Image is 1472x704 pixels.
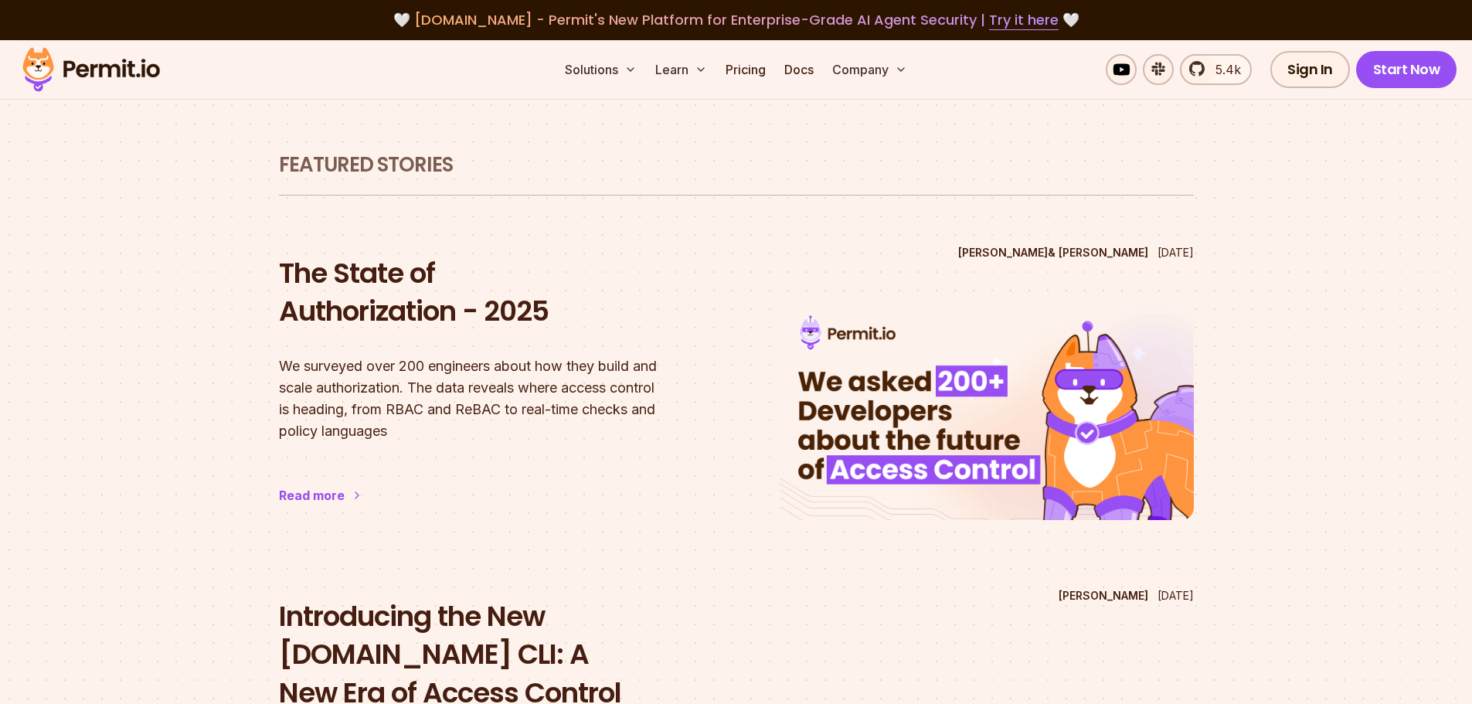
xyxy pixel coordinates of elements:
[414,10,1059,29] span: [DOMAIN_NAME] - Permit's New Platform for Enterprise-Grade AI Agent Security |
[649,54,713,85] button: Learn
[958,245,1148,260] p: [PERSON_NAME] & [PERSON_NAME]
[1180,54,1252,85] a: 5.4k
[1270,51,1350,88] a: Sign In
[279,355,693,442] p: We surveyed over 200 engineers about how they build and scale authorization. The data reveals whe...
[37,9,1435,31] div: 🤍 🤍
[279,151,1194,179] h1: Featured Stories
[279,486,345,505] div: Read more
[279,254,693,331] h2: The State of Authorization - 2025
[1059,588,1148,604] p: [PERSON_NAME]
[1158,589,1194,602] time: [DATE]
[778,54,820,85] a: Docs
[15,43,167,96] img: Permit logo
[1206,60,1241,79] span: 5.4k
[826,54,913,85] button: Company
[780,304,1194,520] img: The State of Authorization - 2025
[719,54,772,85] a: Pricing
[279,239,1194,551] a: The State of Authorization - 2025[PERSON_NAME]& [PERSON_NAME][DATE]The State of Authorization - 2...
[1356,51,1457,88] a: Start Now
[989,10,1059,30] a: Try it here
[1158,246,1194,259] time: [DATE]
[559,54,643,85] button: Solutions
